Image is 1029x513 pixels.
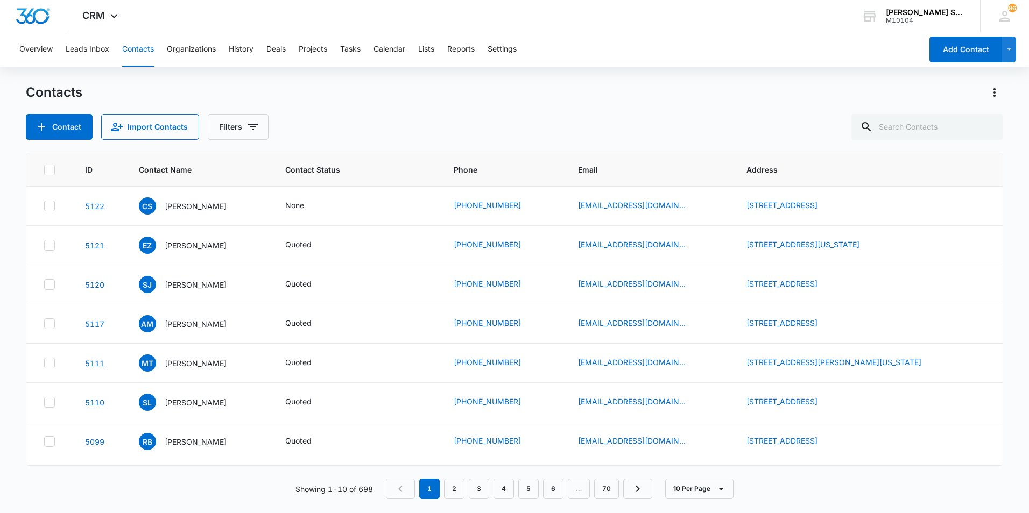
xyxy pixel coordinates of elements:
[208,114,269,140] button: Filters
[285,317,331,330] div: Contact Status - Quoted - Select to Edit Field
[340,32,361,67] button: Tasks
[139,197,246,215] div: Contact Name - Carmelia Sutter - Select to Edit Field
[578,278,705,291] div: Email - sjjanicek1@msn.com - Select to Edit Field
[454,199,521,211] a: [PHONE_NUMBER]
[101,114,199,140] button: Import Contacts
[386,479,652,499] nav: Pagination
[454,396,540,409] div: Phone - (708) 421-7326 - Select to Edit Field
[746,164,970,175] span: Address
[578,357,705,369] div: Email - Teaz2019@outlook.com - Select to Edit Field
[285,396,331,409] div: Contact Status - Quoted - Select to Edit Field
[488,32,517,67] button: Settings
[82,10,105,21] span: CRM
[578,435,686,446] a: [EMAIL_ADDRESS][DOMAIN_NAME]
[623,479,652,499] a: Next Page
[746,240,859,249] a: [STREET_ADDRESS][US_STATE]
[454,435,540,448] div: Phone - (760) 482-7323 - Select to Edit Field
[518,479,539,499] a: Page 5
[929,37,1002,62] button: Add Contact
[139,315,156,332] span: AM
[886,17,964,24] div: account id
[444,479,464,499] a: Page 2
[285,435,331,448] div: Contact Status - Quoted - Select to Edit Field
[165,397,227,408] p: [PERSON_NAME]
[285,199,304,211] div: None
[26,84,82,101] h1: Contacts
[454,357,540,369] div: Phone - (214) 980-9597 - Select to Edit Field
[746,318,817,327] a: [STREET_ADDRESS]
[373,32,405,67] button: Calendar
[165,318,227,330] p: [PERSON_NAME]
[578,239,686,250] a: [EMAIL_ADDRESS][DOMAIN_NAME]
[454,239,540,252] div: Phone - (202) 560-9424 - Select to Edit Field
[285,357,331,369] div: Contact Status - Quoted - Select to Edit Field
[578,199,686,211] a: [EMAIL_ADDRESS][DOMAIN_NAME]
[469,479,489,499] a: Page 3
[85,359,104,368] a: Navigate to contact details page for Marteaz Turner
[285,239,331,252] div: Contact Status - Quoted - Select to Edit Field
[578,164,705,175] span: Email
[85,280,104,289] a: Navigate to contact details page for Sharon JANicek
[419,479,440,499] em: 1
[285,435,312,446] div: Quoted
[454,278,521,289] a: [PHONE_NUMBER]
[746,357,941,369] div: Address - 3548 misty meadow dr, Dallas, Texas, 75287 - Select to Edit Field
[19,32,53,67] button: Overview
[165,358,227,369] p: [PERSON_NAME]
[1008,4,1017,12] div: notifications count
[746,396,837,409] div: Address - 709 Tanager Ln, New Lenox, IL, 60451 - Select to Edit Field
[285,396,312,407] div: Quoted
[578,278,686,289] a: [EMAIL_ADDRESS][DOMAIN_NAME]
[746,358,921,367] a: [STREET_ADDRESS][PERSON_NAME][US_STATE]
[578,396,686,407] a: [EMAIL_ADDRESS][DOMAIN_NAME]
[285,164,412,175] span: Contact Status
[295,483,373,495] p: Showing 1-10 of 698
[454,239,521,250] a: [PHONE_NUMBER]
[578,239,705,252] div: Email - edzkfl@gmail.com - Select to Edit Field
[454,317,521,329] a: [PHONE_NUMBER]
[454,396,521,407] a: [PHONE_NUMBER]
[494,479,514,499] a: Page 4
[454,278,540,291] div: Phone - (708) 955-6938 - Select to Edit Field
[299,32,327,67] button: Projects
[165,240,227,251] p: [PERSON_NAME]
[746,278,837,291] div: Address - 10433 Capistrano, Orland Park, Il, 60467 - Select to Edit Field
[418,32,434,67] button: Lists
[139,433,246,450] div: Contact Name - Robert Buchholtz - Select to Edit Field
[454,357,521,368] a: [PHONE_NUMBER]
[1008,4,1017,12] span: 86
[886,8,964,17] div: account name
[85,202,104,211] a: Navigate to contact details page for Carmelia Sutter
[746,317,837,330] div: Address - 47 Osage Ct, Oswego, IL, 60543 - Select to Edit Field
[454,435,521,446] a: [PHONE_NUMBER]
[139,237,246,254] div: Contact Name - Eddie Zamora - Select to Edit Field
[139,354,156,372] span: MT
[167,32,216,67] button: Organizations
[665,479,734,499] button: 10 Per Page
[66,32,109,67] button: Leads Inbox
[578,396,705,409] div: Email - lucassean2@yahoo.com - Select to Edit Field
[285,199,323,212] div: Contact Status - None - Select to Edit Field
[578,199,705,212] div: Email - csutter323@att.net - Select to Edit Field
[454,164,536,175] span: Phone
[746,397,817,406] a: [STREET_ADDRESS]
[122,32,154,67] button: Contacts
[85,437,104,446] a: Navigate to contact details page for Robert Buchholtz
[139,354,246,372] div: Contact Name - Marteaz Turner - Select to Edit Field
[285,239,312,250] div: Quoted
[139,237,156,254] span: EZ
[851,114,1003,140] input: Search Contacts
[578,317,705,330] div: Email - alm076@comcast.net - Select to Edit Field
[986,84,1003,101] button: Actions
[229,32,253,67] button: History
[139,315,246,332] div: Contact Name - Angie McElhaney - Select to Edit Field
[746,279,817,288] a: [STREET_ADDRESS]
[165,201,227,212] p: [PERSON_NAME]
[578,357,686,368] a: [EMAIL_ADDRESS][DOMAIN_NAME]
[139,394,156,411] span: SL
[578,317,686,329] a: [EMAIL_ADDRESS][DOMAIN_NAME]
[454,317,540,330] div: Phone - (630) 551-2232 - Select to Edit Field
[139,394,246,411] div: Contact Name - Sean Lucas - Select to Edit Field
[447,32,475,67] button: Reports
[746,199,837,212] div: Address - 234 Dover Ct, Bloomingdale, IL, 60561, United States - Select to Edit Field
